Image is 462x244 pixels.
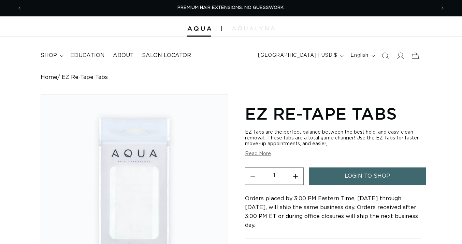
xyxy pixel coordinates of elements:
[37,48,66,63] summary: shop
[109,48,138,63] a: About
[12,2,27,15] button: Previous announcement
[350,52,368,59] span: English
[254,49,346,62] button: [GEOGRAPHIC_DATA] | USD $
[346,49,377,62] button: English
[309,167,426,185] a: login to shop
[187,26,211,31] img: Aqua Hair Extensions
[113,52,134,59] span: About
[245,196,418,228] span: Orders placed by 3:00 PM Eastern Time, [DATE] through [DATE], will ship the same business day. Or...
[245,103,421,124] h1: EZ Re-Tape Tabs
[41,74,421,81] nav: breadcrumbs
[70,52,105,59] span: Education
[41,52,57,59] span: shop
[378,48,393,63] summary: Search
[66,48,109,63] a: Education
[62,74,108,81] span: EZ Re-Tape Tabs
[435,2,450,15] button: Next announcement
[142,52,191,59] span: Salon Locator
[232,26,275,30] img: aqualyna.com
[245,151,271,157] button: Read More
[177,5,285,10] span: PREMIUM HAIR EXTENSIONS. NO GUESSWORK.
[245,130,421,147] div: EZ Tabs are the perfect balance between the best hold, and easy, clean removal. These tabs are a ...
[41,74,57,81] a: Home
[138,48,195,63] a: Salon Locator
[258,52,337,59] span: [GEOGRAPHIC_DATA] | USD $
[345,167,390,185] span: login to shop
